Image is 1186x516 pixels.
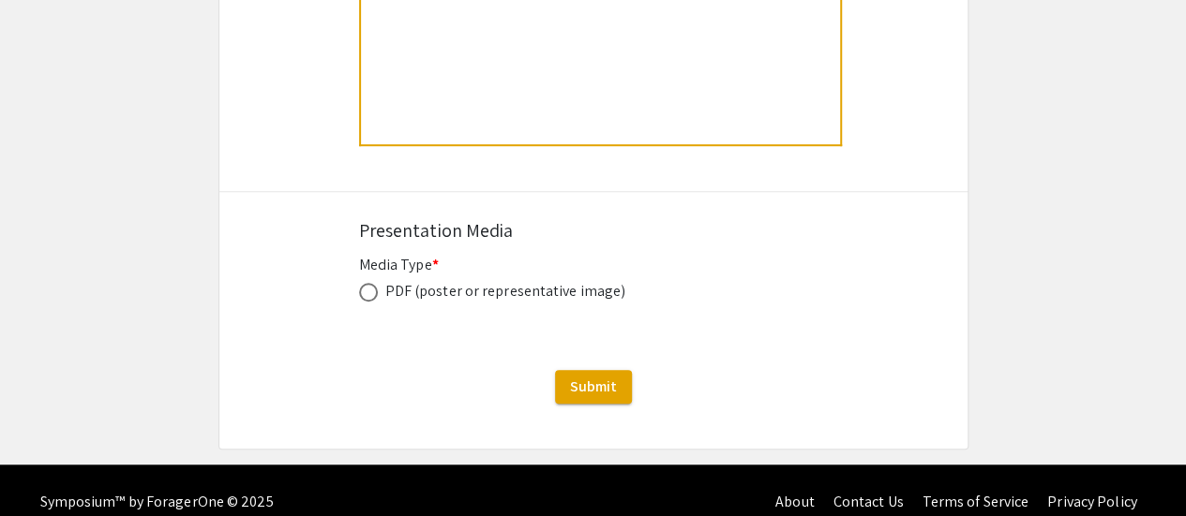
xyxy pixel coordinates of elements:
a: About [775,492,815,511]
mat-label: Media Type [359,255,439,274]
a: Privacy Policy [1047,492,1136,511]
span: Submit [570,376,617,396]
div: Presentation Media [359,216,828,244]
button: Submit [555,370,632,404]
iframe: Chat [14,432,80,502]
div: PDF (poster or representative image) [385,280,626,302]
a: Terms of Service [922,492,1028,511]
a: Contact Us [833,492,903,511]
